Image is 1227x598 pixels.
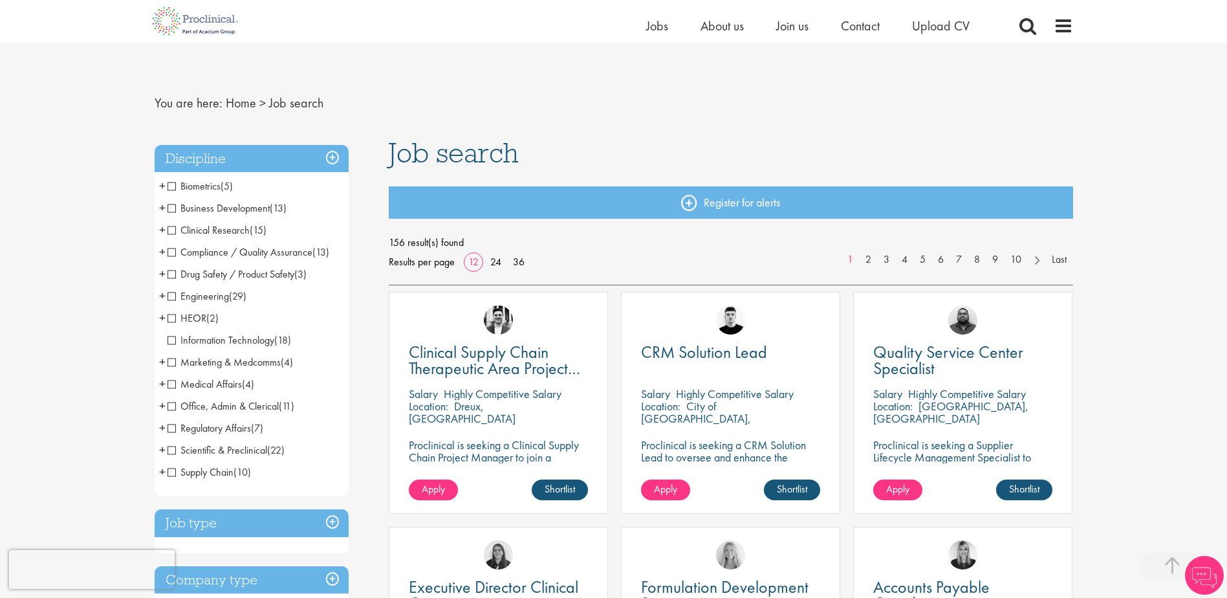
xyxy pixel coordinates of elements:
span: + [159,440,166,460]
span: (3) [294,267,307,281]
a: 24 [486,255,506,269]
p: Highly Competitive Salary [444,386,561,401]
span: + [159,308,166,327]
span: Jobs [646,17,668,34]
span: Supply Chain [168,465,233,479]
a: 5 [913,252,932,267]
span: (13) [312,245,329,259]
a: Register for alerts [389,186,1073,219]
a: Last [1045,252,1073,267]
p: Highly Competitive Salary [908,386,1026,401]
span: Clinical Supply Chain Therapeutic Area Project Manager [409,341,580,395]
span: (11) [279,399,294,413]
a: 7 [950,252,968,267]
span: Biometrics [168,179,221,193]
span: Apply [422,482,445,496]
span: + [159,220,166,239]
h3: Discipline [155,145,349,173]
span: Compliance / Quality Assurance [168,245,312,259]
span: > [259,94,266,111]
span: + [159,176,166,195]
span: Results per page [389,252,455,272]
span: 156 result(s) found [389,233,1073,252]
span: (4) [281,355,293,369]
span: Regulatory Affairs [168,421,263,435]
span: Information Technology [168,333,291,347]
a: Quality Service Center Specialist [873,344,1052,377]
span: Information Technology [168,333,274,347]
span: Job search [269,94,323,111]
span: Biometrics [168,179,233,193]
a: Join us [776,17,809,34]
a: 4 [895,252,914,267]
span: Salary [641,386,670,401]
span: Scientific & Preclinical [168,443,267,457]
a: Clinical Supply Chain Therapeutic Area Project Manager [409,344,588,377]
a: Apply [409,480,458,500]
span: Location: [873,399,913,414]
span: Salary [873,386,902,401]
span: Office, Admin & Clerical [168,399,294,413]
span: CRM Solution Lead [641,341,767,363]
img: Janelle Jones [948,540,977,570]
span: Location: [641,399,680,414]
h3: Company type [155,566,349,594]
span: Marketing & Medcomms [168,355,281,369]
span: + [159,462,166,482]
p: Proclinical is seeking a Supplier Lifecycle Management Specialist to support global vendor change... [873,439,1052,500]
a: 36 [508,255,529,269]
p: Dreux, [GEOGRAPHIC_DATA] [409,399,516,426]
img: Chatbot [1185,556,1224,595]
span: HEOR [168,311,219,325]
a: 6 [931,252,950,267]
p: Proclinical is seeking a CRM Solution Lead to oversee and enhance the Salesforce platform for EME... [641,439,820,488]
span: (4) [242,377,254,391]
a: Shortlist [532,480,588,500]
span: + [159,418,166,437]
img: Ashley Bennett [948,305,977,335]
h3: Job type [155,509,349,537]
span: Apply [654,482,677,496]
a: About us [700,17,744,34]
img: Ciara Noble [484,540,513,570]
span: Drug Safety / Product Safety [168,267,294,281]
a: Contact [841,17,880,34]
span: (13) [270,201,287,215]
span: (2) [206,311,219,325]
span: Clinical Research [168,223,266,237]
a: 8 [968,252,986,267]
p: Highly Competitive Salary [676,386,794,401]
span: Business Development [168,201,287,215]
iframe: reCAPTCHA [9,550,175,589]
span: Regulatory Affairs [168,421,251,435]
span: + [159,198,166,217]
p: [GEOGRAPHIC_DATA], [GEOGRAPHIC_DATA] [873,399,1028,426]
span: Compliance / Quality Assurance [168,245,329,259]
span: (18) [274,333,291,347]
span: Salary [409,386,438,401]
a: Shortlist [996,480,1052,500]
img: Shannon Briggs [716,540,745,570]
span: Drug Safety / Product Safety [168,267,307,281]
span: + [159,374,166,393]
span: (29) [229,289,246,303]
span: Medical Affairs [168,377,254,391]
span: Scientific & Preclinical [168,443,285,457]
a: 1 [841,252,860,267]
a: Patrick Melody [716,305,745,335]
span: Engineering [168,289,229,303]
span: (5) [221,179,233,193]
span: + [159,352,166,371]
span: + [159,264,166,283]
span: Office, Admin & Clerical [168,399,279,413]
span: HEOR [168,311,206,325]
